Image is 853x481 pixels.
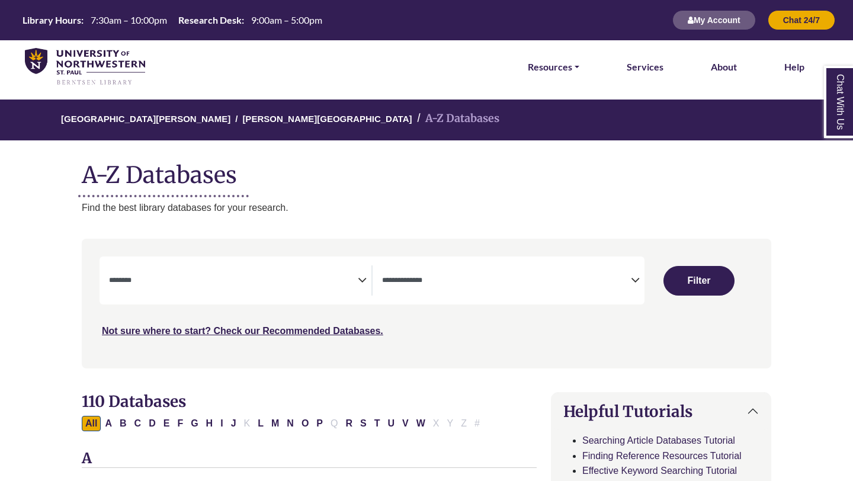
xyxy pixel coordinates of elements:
[412,110,499,127] li: A-Z Databases
[18,14,327,25] table: Hours Today
[582,435,735,445] a: Searching Article Databases Tutorial
[711,59,737,75] a: About
[187,416,201,431] button: Filter Results G
[217,416,226,431] button: Filter Results I
[663,266,735,296] button: Submit for Search Results
[254,416,267,431] button: Filter Results L
[371,416,384,431] button: Filter Results T
[25,48,145,86] img: library_home
[82,416,101,431] button: All
[384,416,398,431] button: Filter Results U
[109,277,358,286] textarea: Search
[203,416,217,431] button: Filter Results H
[672,10,756,30] button: My Account
[174,14,245,26] th: Research Desk:
[627,59,663,75] a: Services
[582,451,742,461] a: Finding Reference Resources Tutorial
[160,416,174,431] button: Filter Results E
[357,416,370,431] button: Filter Results S
[582,466,737,476] a: Effective Keyword Searching Tutorial
[768,10,835,30] button: Chat 24/7
[82,239,771,368] nav: Search filters
[82,450,537,468] h3: A
[283,416,297,431] button: Filter Results N
[102,326,383,336] a: Not sure where to start? Check our Recommended Databases.
[298,416,312,431] button: Filter Results O
[768,15,835,25] a: Chat 24/7
[551,393,771,430] button: Helpful Tutorials
[784,59,804,75] a: Help
[18,14,84,26] th: Library Hours:
[242,112,412,124] a: [PERSON_NAME][GEOGRAPHIC_DATA]
[61,112,230,124] a: [GEOGRAPHIC_DATA][PERSON_NAME]
[268,416,283,431] button: Filter Results M
[251,14,322,25] span: 9:00am – 5:00pm
[101,416,116,431] button: Filter Results A
[227,416,240,431] button: Filter Results J
[82,100,771,140] nav: breadcrumb
[342,416,356,431] button: Filter Results R
[672,15,756,25] a: My Account
[116,416,130,431] button: Filter Results B
[399,416,412,431] button: Filter Results V
[313,416,326,431] button: Filter Results P
[528,59,579,75] a: Resources
[82,200,771,216] p: Find the best library databases for your research.
[145,416,159,431] button: Filter Results D
[382,277,631,286] textarea: Search
[413,416,429,431] button: Filter Results W
[131,416,145,431] button: Filter Results C
[18,14,327,27] a: Hours Today
[82,392,186,411] span: 110 Databases
[91,14,167,25] span: 7:30am – 10:00pm
[82,152,771,188] h1: A-Z Databases
[82,418,485,428] div: Alpha-list to filter by first letter of database name
[174,416,187,431] button: Filter Results F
